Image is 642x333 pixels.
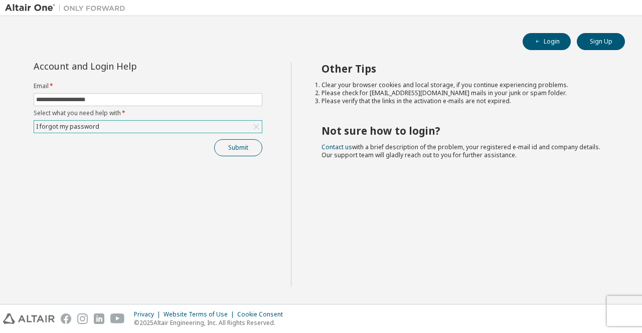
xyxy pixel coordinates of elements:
[322,89,607,97] li: Please check for [EMAIL_ADDRESS][DOMAIN_NAME] mails in your junk or spam folder.
[164,310,237,318] div: Website Terms of Use
[35,121,101,132] div: I forgot my password
[523,33,571,50] button: Login
[34,62,217,70] div: Account and Login Help
[237,310,289,318] div: Cookie Consent
[94,313,104,324] img: linkedin.svg
[322,97,607,105] li: Please verify that the links in the activation e-mails are not expired.
[322,62,607,75] h2: Other Tips
[5,3,130,13] img: Altair One
[322,143,352,151] a: Contact us
[577,33,625,50] button: Sign Up
[34,121,262,133] div: I forgot my password
[3,313,55,324] img: altair_logo.svg
[322,124,607,137] h2: Not sure how to login?
[322,81,607,89] li: Clear your browser cookies and local storage, if you continue experiencing problems.
[34,109,262,117] label: Select what you need help with
[322,143,600,159] span: with a brief description of the problem, your registered e-mail id and company details. Our suppo...
[134,310,164,318] div: Privacy
[214,139,262,156] button: Submit
[34,82,262,90] label: Email
[77,313,88,324] img: instagram.svg
[134,318,289,327] p: © 2025 Altair Engineering, Inc. All Rights Reserved.
[61,313,71,324] img: facebook.svg
[110,313,125,324] img: youtube.svg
